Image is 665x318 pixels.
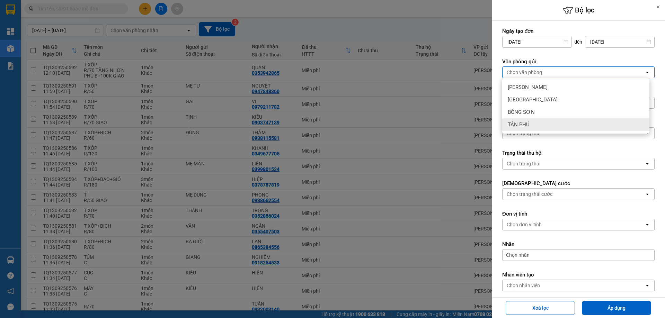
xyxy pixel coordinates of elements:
[582,301,651,315] button: Áp dụng
[28,44,32,51] span: C
[492,5,665,16] h6: Bộ lọc
[506,301,575,315] button: Xoá lọc
[645,70,650,75] svg: open
[45,6,62,13] span: Nhận:
[645,191,650,197] svg: open
[502,58,655,65] label: Văn phòng gửi
[502,210,655,217] label: Đơn vị tính
[645,161,650,166] svg: open
[506,252,530,258] span: Chọn nhãn
[507,160,540,167] div: Chọn trạng thái
[585,36,654,47] input: Select a date.
[645,283,650,288] svg: open
[507,69,542,76] div: Chọn văn phòng
[508,121,530,128] span: TÂN PHÚ
[502,241,655,248] label: Nhãn
[575,38,583,45] span: đến
[502,180,655,187] label: [DEMOGRAPHIC_DATA] cước
[502,149,655,156] label: Trạng thái thu hộ
[502,78,649,134] ul: Menu
[508,96,558,103] span: [GEOGRAPHIC_DATA]
[502,28,655,35] label: Ngày tạo đơn
[507,221,542,228] div: Chọn đơn vị tính
[508,84,548,91] span: [PERSON_NAME]
[503,36,571,47] input: Select a date.
[6,6,40,22] div: TÂN PHÚ
[508,109,535,116] span: BỒNG SƠN
[45,21,100,30] div: [PERSON_NAME]
[507,191,552,198] div: Chọn trạng thái cước
[6,35,100,43] div: Tên hàng: 3T ( : 3 )
[55,34,64,44] span: SL
[507,282,540,289] div: Chọn nhân viên
[645,222,650,227] svg: open
[6,43,100,52] div: Ghi chú:
[502,271,655,278] label: Nhân viên tạo
[45,6,100,21] div: [PERSON_NAME]
[6,7,17,14] span: Gửi:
